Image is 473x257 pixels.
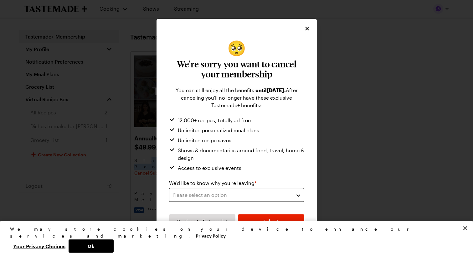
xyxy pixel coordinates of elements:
div: We may store cookies on your device to enhance our services and marketing. [10,226,458,239]
label: We'd like to know why you're leaving [169,179,256,187]
span: Access to exclusive events [178,164,241,172]
div: Privacy [10,226,458,253]
button: Continue to Tastemade+ [169,214,235,228]
span: Unlimited personalized meal plans [178,127,259,134]
div: You can still enjoy all the benefits After canceling you'll no longer have these exclusive Tastem... [169,87,304,109]
button: Please select an option [169,188,304,202]
button: Close [458,221,472,235]
span: Submit [264,218,279,224]
div: Please select an option [172,191,291,199]
button: Close [304,25,311,32]
a: More information about your privacy, opens in a new tab [196,233,226,239]
span: Unlimited recipe saves [178,137,231,144]
h3: We're sorry you want to cancel your membership [169,59,304,79]
span: Shows & documentaries around food, travel, home & design [178,147,304,162]
span: 12,000+ recipes, totally ad-free [178,117,251,124]
button: Submit [238,214,304,228]
button: Your Privacy Choices [10,239,69,253]
span: Continue to Tastemade+ [177,218,228,224]
span: pleading face emoji [227,40,246,55]
button: Ok [69,239,114,253]
span: until [DATE] . [255,87,286,93]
